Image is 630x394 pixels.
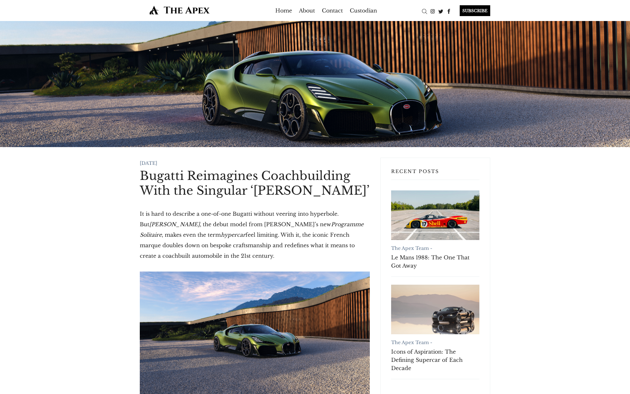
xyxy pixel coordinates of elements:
a: Contact [322,5,343,16]
a: The Apex Team - [391,245,432,251]
a: Le Mans 1988: The One That Got Away [391,253,479,270]
a: Instagram [429,8,437,14]
em: [PERSON_NAME] [149,221,200,228]
time: [DATE] [140,160,157,166]
a: Home [275,5,292,16]
a: Custodian [350,5,377,16]
a: Search [420,8,429,14]
a: SUBSCRIBE [453,5,490,16]
a: Icons of Aspiration: The Defining Supercar of Each Decade [391,348,479,372]
a: Twitter [437,8,445,14]
em: hypercar [221,231,245,238]
img: The Apex by Custodian [140,5,220,15]
h3: Recent Posts [391,168,479,180]
h1: Bugatti Reimagines Coachbuilding With the Singular ‘[PERSON_NAME]’ [140,168,370,198]
a: Icons of Aspiration: The Defining Supercar of Each Decade [391,285,479,334]
a: Le Mans 1988: The One That Got Away [391,190,479,240]
p: It is hard to describe a one-of-one Bugatti without veering into hyperbole. But , the debut model... [140,208,370,261]
a: Facebook [445,8,453,14]
div: SUBSCRIBE [460,5,490,16]
a: About [299,5,315,16]
a: The Apex Team - [391,339,432,345]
